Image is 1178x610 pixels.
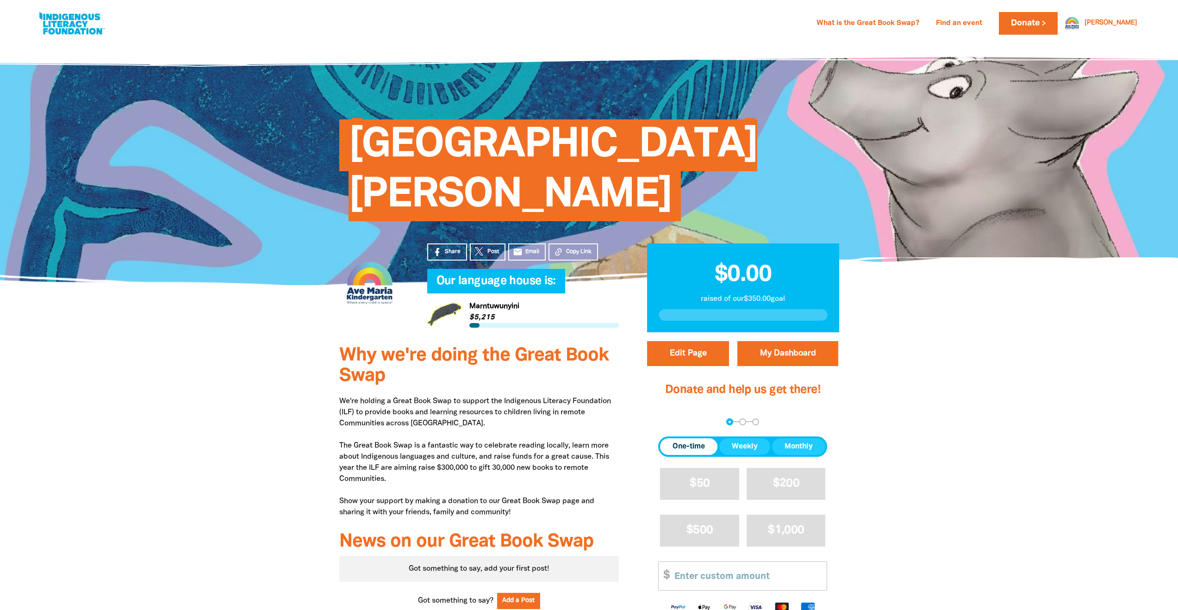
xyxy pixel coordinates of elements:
span: $0.00 [715,264,772,286]
span: Share [445,248,461,256]
a: My Dashboard [737,341,838,366]
input: Enter custom amount [668,562,827,590]
button: Navigate to step 1 of 3 to enter your donation amount [726,418,733,425]
button: $200 [747,468,826,500]
span: Monthly [785,441,813,452]
span: One-time [673,441,705,452]
button: Navigate to step 3 of 3 to enter your payment details [752,418,759,425]
span: Copy Link [566,248,592,256]
button: $1,000 [747,515,826,547]
span: Post [487,248,499,256]
button: Copy Link [548,243,598,261]
button: $50 [660,468,739,500]
button: Edit Page [647,341,729,366]
a: Share [427,243,467,261]
a: emailEmail [508,243,546,261]
p: We're holding a Great Book Swap to support the Indigenous Literacy Foundation (ILF) to provide bo... [339,396,619,518]
span: Email [525,248,539,256]
a: What is the Great Book Swap? [811,16,925,31]
h6: My Team [427,284,619,290]
a: Find an event [930,16,988,31]
span: Donate and help us get there! [665,385,821,395]
button: Weekly [719,438,770,455]
button: Navigate to step 2 of 3 to enter your details [739,418,746,425]
span: $200 [773,478,799,489]
div: Donation frequency [658,436,827,457]
div: Got something to say, add your first post! [339,556,619,582]
button: Add a Post [497,593,541,609]
span: Weekly [732,441,758,452]
button: $500 [660,515,739,547]
i: email [513,247,523,257]
a: Post [470,243,505,261]
a: Donate [999,12,1057,35]
p: raised of our $350.00 goal [659,293,828,305]
span: $500 [686,525,713,535]
span: Got something to say? [418,595,493,606]
h3: News on our Great Book Swap [339,532,619,552]
button: One-time [660,438,717,455]
span: $50 [690,478,710,489]
span: $1,000 [768,525,804,535]
a: [PERSON_NAME] [1085,20,1137,26]
span: $ [659,562,670,590]
span: Why we're doing the Great Book Swap [339,347,609,385]
button: Monthly [772,438,825,455]
span: [GEOGRAPHIC_DATA][PERSON_NAME] [349,126,758,221]
span: Our language house is: [436,276,556,293]
div: Paginated content [339,556,619,582]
